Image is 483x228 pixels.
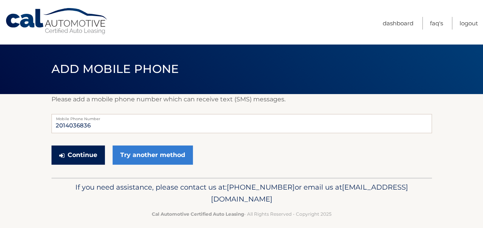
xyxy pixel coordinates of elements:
[51,145,105,165] button: Continue
[56,210,427,218] p: - All Rights Reserved - Copyright 2025
[51,94,432,105] p: Please add a mobile phone number which can receive text (SMS) messages.
[51,114,432,120] label: Mobile Phone Number
[5,8,109,35] a: Cal Automotive
[56,181,427,206] p: If you need assistance, please contact us at: or email us at
[227,183,295,192] span: [PHONE_NUMBER]
[383,17,413,30] a: Dashboard
[152,211,244,217] strong: Cal Automotive Certified Auto Leasing
[430,17,443,30] a: FAQ's
[113,145,193,165] a: Try another method
[460,17,478,30] a: Logout
[51,62,179,76] span: Add Mobile Phone
[51,114,432,133] input: Mobile Phone Number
